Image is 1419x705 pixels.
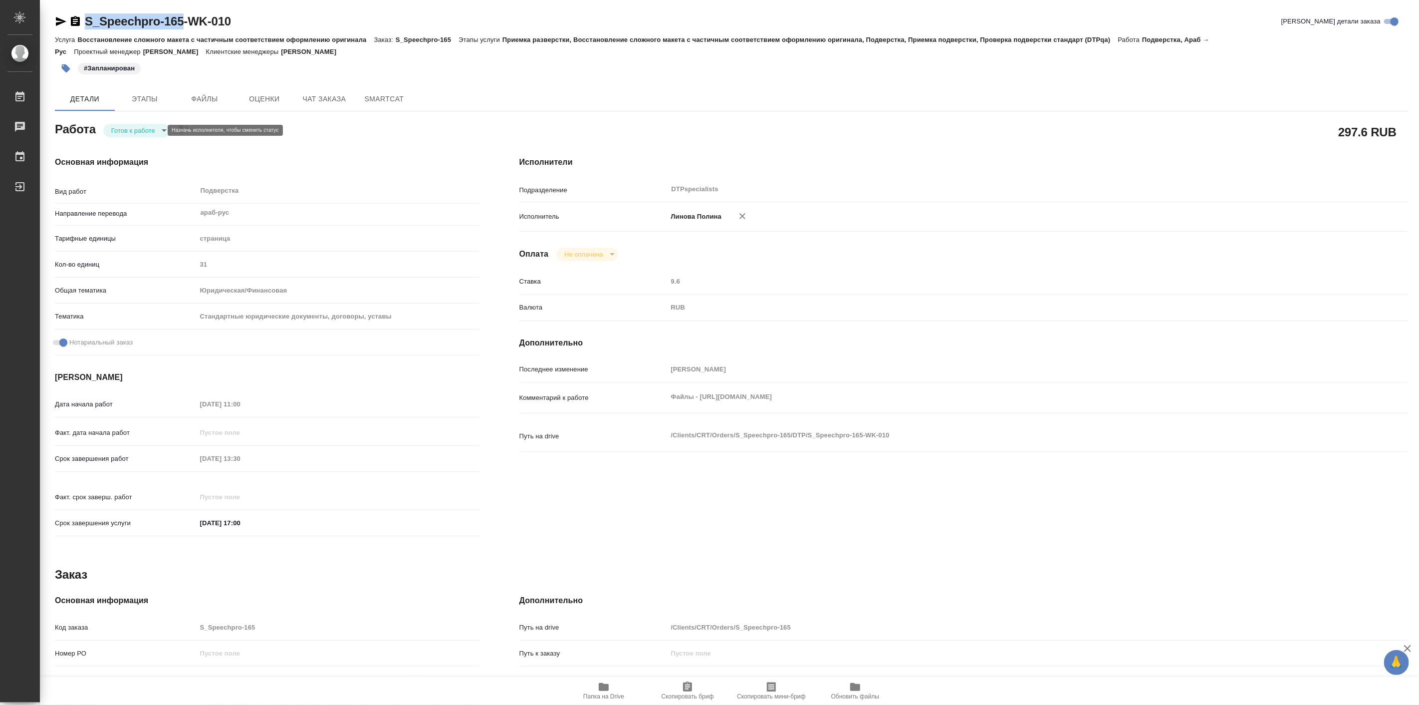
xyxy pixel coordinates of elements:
button: 🙏 [1384,650,1409,675]
input: Пустое поле [197,257,479,272]
button: Скопировать бриф [646,677,729,705]
p: Код заказа [55,623,197,633]
span: [PERSON_NAME] детали заказа [1281,16,1381,26]
p: Этапы услуги [459,36,502,43]
input: Пустое поле [197,397,284,411]
button: Не оплачена [561,250,606,259]
p: Проекты Smartcat [519,675,668,685]
p: Услуга [55,36,77,43]
input: Пустое поле [197,490,284,504]
h2: Заказ [55,567,87,583]
p: Путь к заказу [519,649,668,659]
button: Добавить тэг [55,57,77,79]
p: Направление перевода [55,209,197,219]
span: Обновить файлы [831,693,880,700]
p: Путь на drive [519,623,668,633]
button: Скопировать мини-бриф [729,677,813,705]
div: RUB [668,299,1334,316]
p: #Запланирован [84,63,135,73]
p: Проектный менеджер [74,48,143,55]
input: Пустое поле [197,620,479,635]
span: 🙏 [1388,652,1405,673]
h4: Дополнительно [519,337,1408,349]
input: Пустое поле [197,672,479,687]
span: Папка на Drive [583,693,624,700]
button: Скопировать ссылку для ЯМессенджера [55,15,67,27]
p: [PERSON_NAME] [143,48,206,55]
p: Исполнитель [519,212,668,222]
button: Готов к работе [108,126,158,135]
button: Удалить исполнителя [731,205,753,227]
p: Восстановление сложного макета с частичным соответствием оформлению оригинала [77,36,374,43]
p: Тарифные единицы [55,234,197,244]
p: [PERSON_NAME] [281,48,344,55]
p: Тематика [55,312,197,322]
span: Файлы [181,93,229,105]
input: ✎ Введи что-нибудь [197,516,284,530]
span: Этапы [121,93,169,105]
p: S_Speechpro-165 [396,36,459,43]
div: Юридическая/Финансовая [197,282,479,299]
p: Вид услуги [55,675,197,685]
span: Скопировать бриф [661,693,713,700]
span: Чат заказа [300,93,348,105]
h4: Дополнительно [519,595,1408,607]
h2: Работа [55,119,96,137]
p: Общая тематика [55,286,197,296]
span: Детали [61,93,109,105]
div: Готов к работе [556,248,618,261]
input: Пустое поле [197,451,284,466]
p: Валюта [519,303,668,313]
button: Скопировать ссылку [69,15,81,27]
p: Ставка [519,277,668,287]
span: Запланирован [77,63,142,72]
p: Клиентские менеджеры [206,48,281,55]
p: Линова Полина [668,212,722,222]
p: Кол-во единиц [55,260,197,270]
p: Срок завершения услуги [55,518,197,528]
h4: Основная информация [55,156,479,168]
p: Номер РО [55,649,197,659]
input: Пустое поле [668,362,1334,376]
p: Подразделение [519,185,668,195]
div: Стандартные юридические документы, договоры, уставы [197,308,479,325]
p: Вид работ [55,187,197,197]
p: Работа [1118,36,1143,43]
span: Нотариальный заказ [69,338,133,348]
textarea: Файлы - [URL][DOMAIN_NAME] [668,388,1334,405]
a: S_Speechpro-165 [668,676,723,683]
p: Путь на drive [519,431,668,441]
div: страница [197,230,479,247]
div: Готов к работе [103,124,170,137]
p: Дата начала работ [55,399,197,409]
p: Комментарий к работе [519,393,668,403]
button: Обновить файлы [813,677,897,705]
input: Пустое поле [668,274,1334,289]
input: Пустое поле [197,425,284,440]
p: Приемка разверстки, Восстановление сложного макета с частичным соответствием оформлению оригинала... [502,36,1118,43]
span: Оценки [240,93,288,105]
button: Папка на Drive [562,677,646,705]
input: Пустое поле [197,646,479,661]
a: S_Speechpro-165-WK-010 [85,14,231,28]
p: Последнее изменение [519,364,668,374]
textarea: /Clients/CRT/Orders/S_Speechpro-165/DTP/S_Speechpro-165-WK-010 [668,427,1334,444]
h4: Оплата [519,248,549,260]
h4: [PERSON_NAME] [55,371,479,383]
h4: Исполнители [519,156,1408,168]
p: Факт. срок заверш. работ [55,492,197,502]
span: SmartCat [360,93,408,105]
h2: 297.6 RUB [1338,123,1397,140]
span: Скопировать мини-бриф [737,693,805,700]
p: Заказ: [374,36,396,43]
p: Срок завершения работ [55,454,197,464]
h4: Основная информация [55,595,479,607]
p: Факт. дата начала работ [55,428,197,438]
input: Пустое поле [668,620,1334,635]
input: Пустое поле [668,646,1334,661]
